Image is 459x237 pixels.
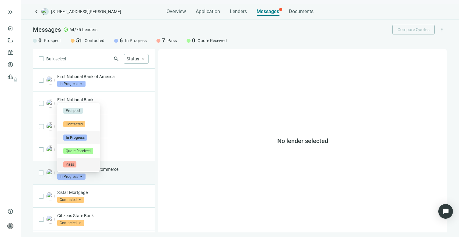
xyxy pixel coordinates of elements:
img: db750fd1-08f7-4023-a8dd-5daa0adf256c [46,169,55,177]
p: First National Bank [57,97,149,103]
div: No lender selected [158,49,447,232]
button: more_vert [437,25,447,34]
div: Open Intercom Messenger [438,204,453,219]
span: Contacted [63,121,85,127]
span: Prospect [44,38,61,44]
p: CEFCU [57,120,149,126]
p: Frost Bank [57,143,149,149]
img: b1986891-fc7a-4db2-958f-ed0d33eefd17 [46,99,55,108]
span: Lenders [82,27,97,33]
img: deal-logo [41,8,49,15]
img: 478e7720-b809-4903-9b28-9b6428fc52e2 [46,192,55,200]
button: keyboard_double_arrow_right [7,9,14,16]
span: 0 [192,37,195,44]
img: 8e7e74c9-b689-480a-826a-f0db63834641 [46,122,55,131]
span: 0 [38,37,41,44]
span: Bulk select [46,56,66,62]
span: In Progress [57,174,86,180]
span: In Progress [125,38,147,44]
span: Pass [63,161,76,167]
span: help [7,208,13,214]
span: 6 [120,37,123,44]
span: Application [196,9,220,15]
img: 0e0b86d3-5325-419e-b209-4ac6523a8ffb [46,145,55,154]
img: ca35fd24-465b-4a07-8c5a-dbd61b3592dc [46,215,55,224]
p: First National Bank of America [57,74,149,80]
span: In Progress [57,81,86,87]
span: Contacted [57,220,84,226]
span: 64/75 [69,27,81,33]
span: Quote Received [198,38,227,44]
span: [STREET_ADDRESS][PERSON_NAME] [51,9,121,15]
span: keyboard_arrow_up [140,56,146,62]
img: f228538c-71e3-4c17-9a2d-7a692823067d [46,76,55,84]
span: Overview [166,9,186,15]
span: Prospect [63,108,83,114]
span: more_vert [439,27,445,32]
span: In Progress [63,135,87,141]
span: Contacted [57,197,84,203]
span: Contacted [85,38,104,44]
span: Messages [33,26,61,33]
span: Lenders [230,9,247,15]
p: Sistar Mortgage [57,189,149,196]
span: Messages [257,9,279,14]
span: Documents [289,9,314,15]
span: Quote Received [63,148,93,154]
span: Pass [167,38,177,44]
button: Compare Quotes [392,25,435,34]
span: person [7,223,13,229]
span: check_circle [63,27,68,32]
span: 51 [76,37,82,44]
span: Status [127,56,139,61]
span: 7 [162,37,165,44]
p: Citizens State Bank [57,213,149,219]
p: International Bank of Commerce [57,166,149,172]
span: search [113,56,119,62]
a: keyboard_arrow_left [33,8,40,15]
